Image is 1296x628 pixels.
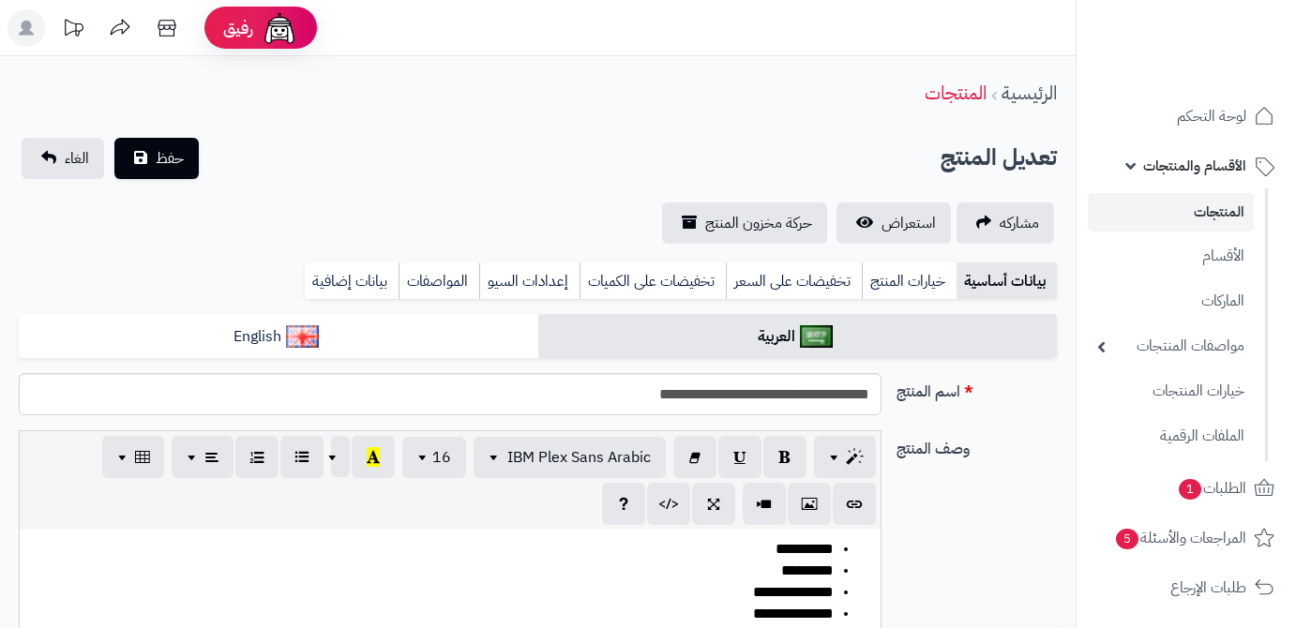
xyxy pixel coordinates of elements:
span: المراجعات والأسئلة [1114,525,1246,551]
a: خيارات المنتجات [1088,371,1254,411]
span: 5 [1116,529,1138,549]
span: الغاء [65,147,89,170]
a: المنتجات [1088,193,1254,232]
img: العربية [800,325,833,348]
span: الطلبات [1177,475,1246,501]
span: رفيق [223,17,253,39]
a: مواصفات المنتجات [1088,326,1254,366]
span: حركة مخزون المنتج [705,212,812,234]
a: المراجعات والأسئلة5 [1088,516,1285,561]
span: 16 [432,446,451,469]
span: حفظ [156,147,184,170]
a: مشاركه [957,202,1054,244]
h2: تعديل المنتج [941,139,1057,177]
img: logo-2.png [1168,14,1278,53]
a: الماركات [1088,281,1254,321]
span: طلبات الإرجاع [1170,575,1246,601]
span: استعراض [882,212,936,234]
a: الملفات الرقمية [1088,416,1254,456]
a: خيارات المنتج [862,262,957,300]
a: طلبات الإرجاع [1088,565,1285,610]
a: تحديثات المنصة [50,9,97,52]
a: تخفيضات على السعر [726,262,862,300]
span: 1 [1179,479,1201,500]
span: مشاركه [1000,212,1039,234]
a: بيانات إضافية [305,262,399,300]
button: حفظ [114,138,199,179]
span: الأقسام والمنتجات [1143,153,1246,179]
a: العربية [538,314,1058,360]
a: الغاء [22,138,104,179]
a: إعدادات السيو [479,262,580,300]
a: الأقسام [1088,236,1254,277]
a: المنتجات [925,79,987,107]
a: المواصفات [399,262,479,300]
img: English [286,325,319,348]
a: الرئيسية [1002,79,1057,107]
label: اسم المنتج [889,373,1064,403]
a: بيانات أساسية [957,262,1057,300]
a: English [19,314,538,360]
button: 16 [402,437,466,478]
a: حركة مخزون المنتج [662,202,827,244]
a: استعراض [836,202,951,244]
span: IBM Plex Sans Arabic [507,446,651,469]
a: تخفيضات على الكميات [580,262,726,300]
a: لوحة التحكم [1088,94,1285,139]
button: IBM Plex Sans Arabic [474,437,666,478]
a: الطلبات1 [1088,466,1285,511]
label: وصف المنتج [889,430,1064,460]
span: لوحة التحكم [1177,103,1246,129]
img: ai-face.png [261,9,298,47]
